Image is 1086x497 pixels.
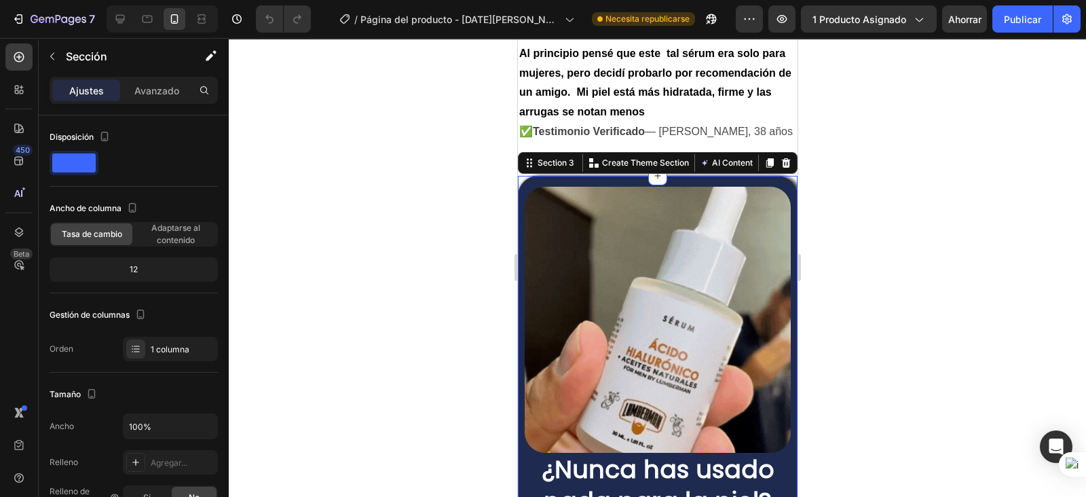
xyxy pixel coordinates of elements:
[1004,14,1041,25] font: Publicar
[66,50,107,63] font: Sección
[605,14,690,24] font: Necesita republicarse
[5,5,101,33] button: 7
[89,12,95,26] font: 7
[256,5,311,33] div: Deshacer/Rehacer
[50,310,130,320] font: Gestión de columnas
[66,48,177,65] p: Sección
[130,264,138,274] font: 12
[50,389,81,399] font: Tamaño
[354,14,358,25] font: /
[62,229,122,239] font: Tasa de cambio
[16,145,30,155] font: 450
[518,38,798,497] iframe: Área de diseño
[151,458,187,468] font: Agregar...
[50,421,74,431] font: Ancho
[69,85,104,96] font: Ajustes
[801,5,937,33] button: 1 producto asignado
[151,344,189,354] font: 1 columna
[50,457,78,467] font: Relleno
[14,249,29,259] font: Beta
[1040,430,1072,463] div: Abrir Intercom Messenger
[360,14,555,39] font: Página del producto - [DATE][PERSON_NAME] 21:55:55
[50,132,94,142] font: Disposición
[151,223,200,245] font: Adaptarse al contenido
[124,414,217,439] input: Auto
[50,344,73,354] font: Orden
[50,203,121,213] font: Ancho de columna
[134,85,179,96] font: Avanzado
[942,5,987,33] button: Ahorrar
[992,5,1053,33] button: Publicar
[812,14,906,25] font: 1 producto asignado
[948,14,981,25] font: Ahorrar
